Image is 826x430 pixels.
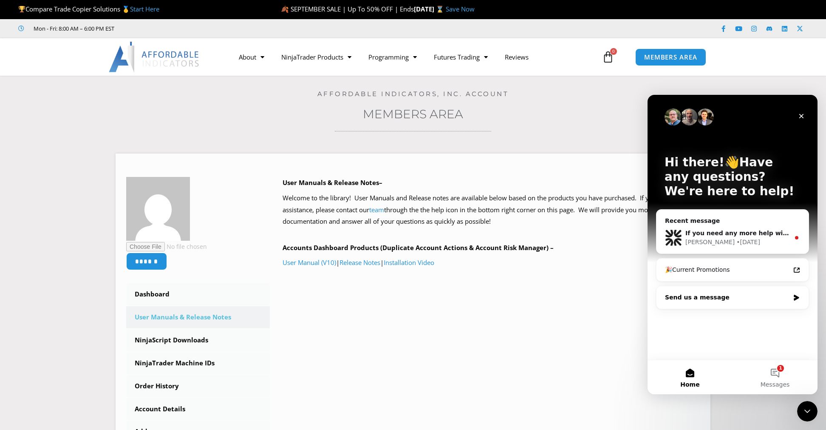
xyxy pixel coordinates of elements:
[363,107,463,121] a: Members Area
[283,257,700,269] p: | |
[273,47,360,67] a: NinjaTrader Products
[283,243,554,252] b: Accounts Dashboard Products (Duplicate Account Actions & Account Risk Manager) –
[126,283,270,305] a: Dashboard
[113,287,142,293] span: Messages
[230,47,600,67] nav: Menu
[126,329,270,351] a: NinjaScript Downloads
[109,42,200,72] img: LogoAI | Affordable Indicators – NinjaTrader
[283,178,382,187] b: User Manuals & Release Notes–
[126,352,270,374] a: NinjaTrader Machine IDs
[130,5,159,13] a: Start Here
[281,5,414,13] span: 🍂 SEPTEMBER SALE | Up To 50% OFF | Ends
[648,95,818,394] iframe: Intercom live chat
[31,23,114,34] span: Mon - Fri: 8:00 AM – 6:00 PM EST
[126,306,270,328] a: User Manuals & Release Notes
[17,171,142,179] div: 🎉Current Promotions
[414,5,446,13] strong: [DATE] ⌛
[644,54,697,60] span: MEMBERS AREA
[317,90,509,98] a: Affordable Indicators, Inc. Account
[126,24,254,33] iframe: Customer reviews powered by Trustpilot
[635,48,706,66] a: MEMBERS AREA
[369,205,384,214] a: team
[17,198,142,207] div: Send us a message
[339,258,380,267] a: Release Notes
[283,258,336,267] a: User Manual (V10)
[19,6,25,12] img: 🏆
[126,398,270,420] a: Account Details
[283,192,700,228] p: Welcome to the library! User Manuals and Release notes are available below based on the products ...
[126,177,190,241] img: 0f9cbed3e1304da38d6fa3b8c6a0ee6ec555c028aef74450e444112f312f15a2
[446,5,475,13] a: Save Now
[89,143,113,152] div: • [DATE]
[610,48,617,55] span: 0
[384,258,434,267] a: Installation Video
[146,14,161,29] div: Close
[360,47,425,67] a: Programming
[12,167,158,183] a: 🎉Current Promotions
[797,401,818,421] iframe: Intercom live chat
[38,143,87,152] div: [PERSON_NAME]
[85,265,170,299] button: Messages
[425,47,496,67] a: Futures Trading
[230,47,273,67] a: About
[33,287,52,293] span: Home
[589,45,627,69] a: 0
[496,47,537,67] a: Reviews
[38,135,730,142] span: If you need any more help with setting up the Trade Copier or have other questions, I'm here to a...
[126,375,270,397] a: Order History
[18,5,159,13] span: Compare Trade Copier Solutions 🥇
[8,191,161,214] div: Send us a message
